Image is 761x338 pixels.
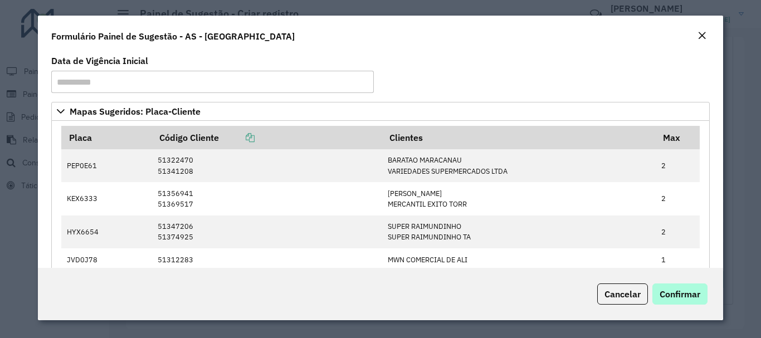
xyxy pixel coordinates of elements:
button: Cancelar [597,283,648,305]
td: 51312283 [152,248,382,271]
th: Clientes [382,126,655,149]
button: Close [694,29,710,43]
td: [PERSON_NAME] MERCANTIL EXITO TORR [382,182,655,215]
td: 2 [655,215,700,248]
td: 2 [655,182,700,215]
td: MWN COMERCIAL DE ALI [382,248,655,271]
td: SUPER RAIMUNDINHO SUPER RAIMUNDINHO TA [382,215,655,248]
td: HYX6654 [61,215,152,248]
a: Mapas Sugeridos: Placa-Cliente [51,102,709,121]
td: 2 [655,149,700,182]
span: Mapas Sugeridos: Placa-Cliente [70,107,201,116]
a: Copiar [219,132,255,143]
label: Data de Vigência Inicial [51,54,148,67]
em: Fechar [697,31,706,40]
td: 51356941 51369517 [152,182,382,215]
td: BARATAO MARACANAU VARIEDADES SUPERMERCADOS LTDA [382,149,655,182]
span: Confirmar [660,288,700,300]
th: Placa [61,126,152,149]
td: KEX6333 [61,182,152,215]
td: PEP0E61 [61,149,152,182]
h4: Formulário Painel de Sugestão - AS - [GEOGRAPHIC_DATA] [51,30,295,43]
td: JVD0J78 [61,248,152,271]
td: 51322470 51341208 [152,149,382,182]
td: 51347206 51374925 [152,215,382,248]
button: Confirmar [652,283,708,305]
th: Código Cliente [152,126,382,149]
td: 1 [655,248,700,271]
span: Cancelar [604,288,641,300]
th: Max [655,126,700,149]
